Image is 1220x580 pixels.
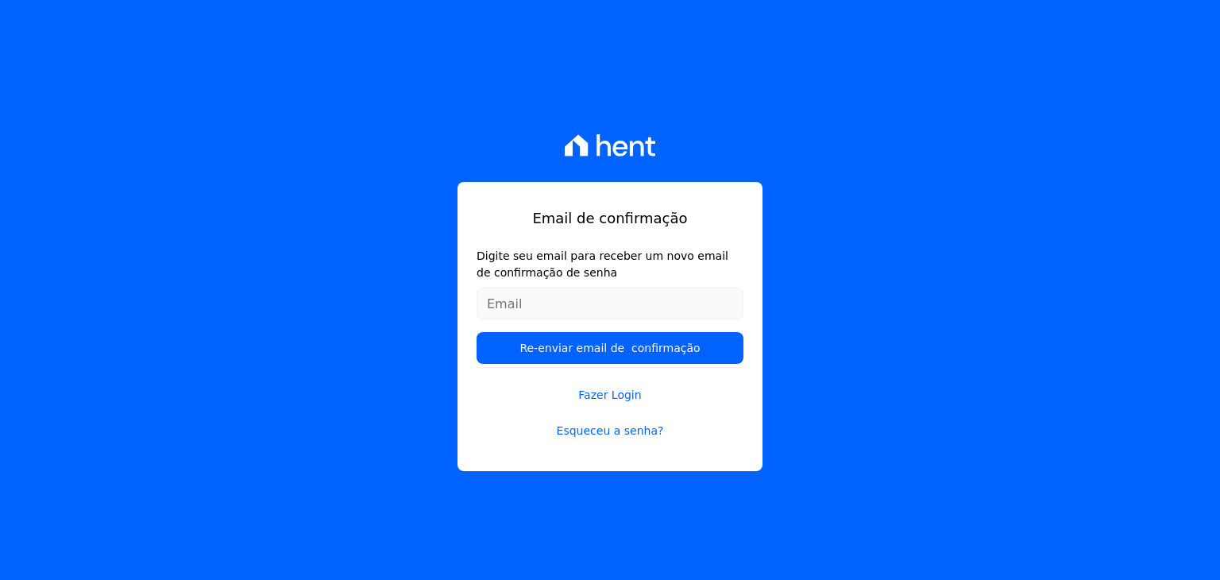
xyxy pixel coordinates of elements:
[477,288,743,319] input: Email
[477,207,743,229] h1: Email de confirmação
[477,423,743,439] a: Esqueceu a senha?
[477,248,743,281] label: Digite seu email para receber um novo email de confirmação de senha
[477,367,743,404] a: Fazer Login
[477,332,743,364] input: Re-enviar email de confirmação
